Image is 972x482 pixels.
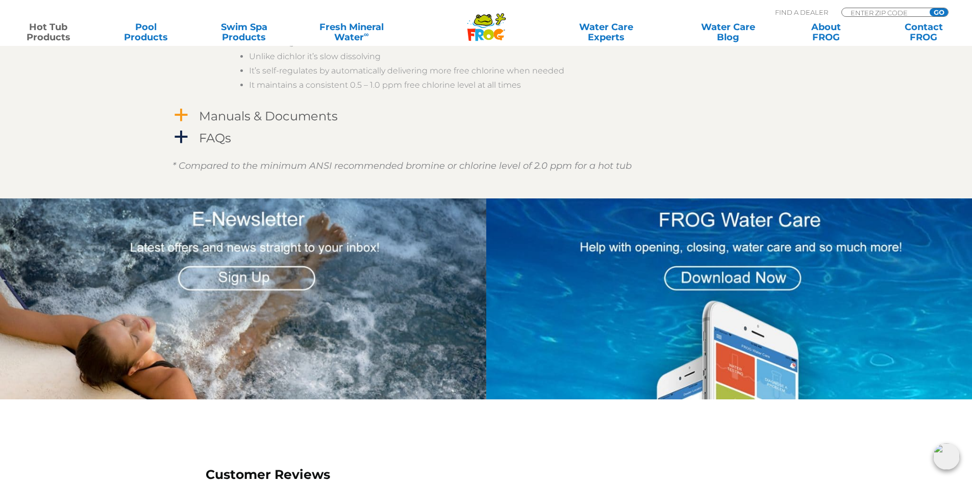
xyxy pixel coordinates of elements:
[199,131,231,145] h4: FAQs
[690,22,766,42] a: Water CareBlog
[544,22,668,42] a: Water CareExperts
[364,30,369,38] sup: ∞
[930,8,948,16] input: GO
[249,78,775,92] li: It maintains a consistent 0.5 – 1.0 ppm free chlorine level at all times
[249,64,775,78] li: It’s self-regulates by automatically delivering more free chlorine when needed
[206,22,282,42] a: Swim SpaProducts
[775,8,828,17] p: Find A Dealer
[850,8,918,17] input: Zip Code Form
[173,108,189,123] span: a
[10,22,86,42] a: Hot TubProducts
[172,129,800,147] a: a FAQs
[886,22,962,42] a: ContactFROG
[172,107,800,125] a: a Manuals & Documents
[108,22,184,42] a: PoolProducts
[788,22,864,42] a: AboutFROG
[249,49,775,64] li: Unlike dichlor it’s slow dissolving
[304,22,399,42] a: Fresh MineralWater∞
[199,109,338,123] h4: Manuals & Documents
[933,443,960,470] img: openIcon
[172,160,632,171] em: * Compared to the minimum ANSI recommended bromine or chlorine level of 2.0 ppm for a hot tub
[173,130,189,145] span: a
